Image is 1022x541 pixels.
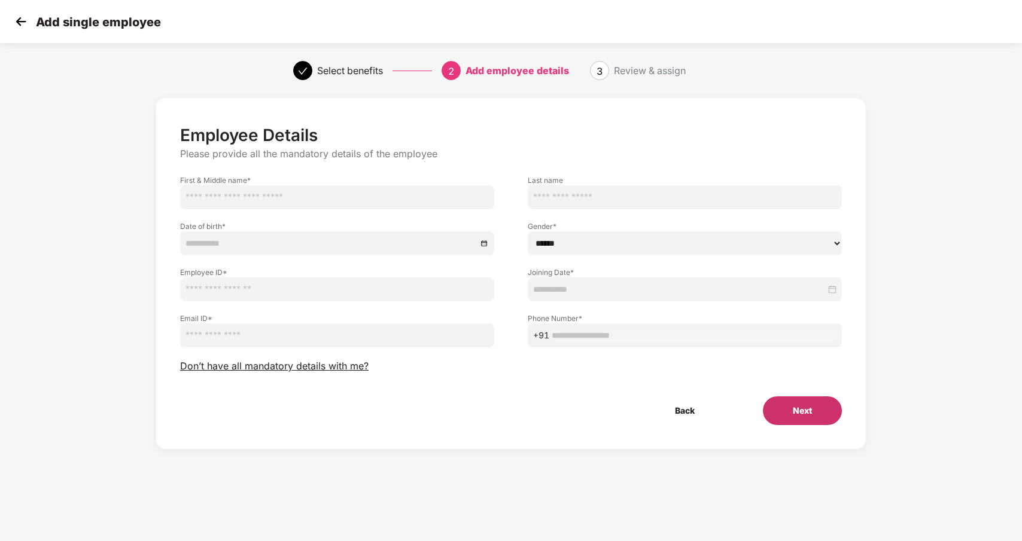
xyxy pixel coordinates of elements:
div: Review & assign [614,61,686,80]
label: Phone Number [528,313,842,323]
label: Joining Date [528,267,842,277]
label: Last name [528,175,842,185]
span: Don’t have all mandatory details with me? [180,360,369,372]
button: Next [763,396,842,425]
label: First & Middle name [180,175,494,185]
p: Add single employee [36,15,161,29]
span: 2 [448,65,454,77]
label: Email ID [180,313,494,323]
p: Please provide all the mandatory details of the employee [180,148,842,160]
label: Date of birth [180,221,494,231]
div: Select benefits [317,61,383,80]
div: Add employee details [466,61,569,80]
span: +91 [533,329,549,342]
label: Gender [528,221,842,231]
span: check [298,66,308,76]
label: Employee ID [180,267,494,277]
button: Back [645,396,725,425]
span: 3 [597,65,603,77]
p: Employee Details [180,125,842,145]
img: svg+xml;base64,PHN2ZyB4bWxucz0iaHR0cDovL3d3dy53My5vcmcvMjAwMC9zdmciIHdpZHRoPSIzMCIgaGVpZ2h0PSIzMC... [12,13,30,30]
